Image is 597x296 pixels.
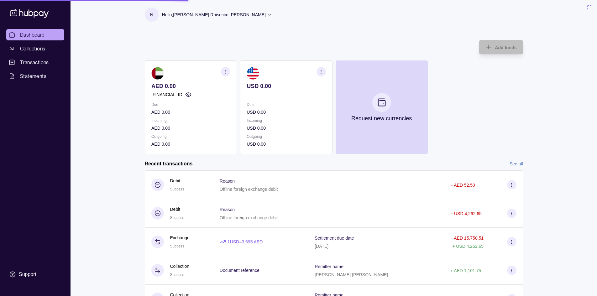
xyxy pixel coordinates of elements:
span: Transactions [20,59,49,66]
p: Due [247,101,326,108]
a: Collections [6,43,64,54]
p: AED 0.00 [151,83,230,90]
span: Success [170,187,184,191]
p: Settlement due date [315,236,354,241]
p: Offline foreign exchange debit [220,215,278,220]
span: Success [170,244,184,248]
img: ae [151,67,164,80]
p: Incoming [151,117,230,124]
span: Collections [20,45,45,52]
a: Support [6,268,64,281]
p: USD 0.00 [247,109,326,116]
a: Transactions [6,57,64,68]
a: Statements [6,70,64,82]
button: Add funds [479,40,523,54]
p: + USD 4,262.65 [452,244,484,249]
h2: Recent transactions [145,160,193,167]
p: AED 0.00 [151,109,230,116]
p: USD 0.00 [247,83,326,90]
div: Support [19,271,36,278]
p: USD 0.00 [247,125,326,132]
p: Incoming [247,117,326,124]
p: Exchange [170,234,190,241]
p: Request new currencies [351,115,412,122]
p: N [150,11,153,18]
span: Success [170,216,184,220]
p: Hello, [PERSON_NAME] Roisecco [PERSON_NAME] [162,11,266,18]
span: Add funds [495,45,516,50]
img: us [247,67,259,80]
p: Debit [170,177,184,184]
p: − USD 4,262.65 [450,211,482,216]
p: − AED 52.50 [450,183,475,188]
p: Document reference [220,268,259,273]
p: [FINANCIAL_ID] [151,91,184,98]
span: Statements [20,72,46,80]
a: Dashboard [6,29,64,40]
p: AED 0.00 [151,141,230,148]
p: USD 0.00 [247,141,326,148]
span: Success [170,273,184,277]
p: Remitter name [315,264,343,269]
p: + AED 1,101.75 [450,268,481,273]
p: Offline foreign exchange debit [220,187,278,192]
p: [PERSON_NAME] [PERSON_NAME] [315,272,388,277]
button: Request new currencies [335,60,427,154]
p: AED 0.00 [151,125,230,132]
p: Debit [170,206,184,213]
p: Due [151,101,230,108]
p: − AED 15,750.51 [450,236,484,241]
p: Reason [220,207,235,212]
a: See all [510,160,523,167]
p: Outgoing [247,133,326,140]
span: Dashboard [20,31,45,39]
p: [DATE] [315,244,328,249]
p: Outgoing [151,133,230,140]
p: 1 USD = 3.695 AED [228,238,263,245]
p: Collection [170,263,189,270]
p: Reason [220,179,235,184]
